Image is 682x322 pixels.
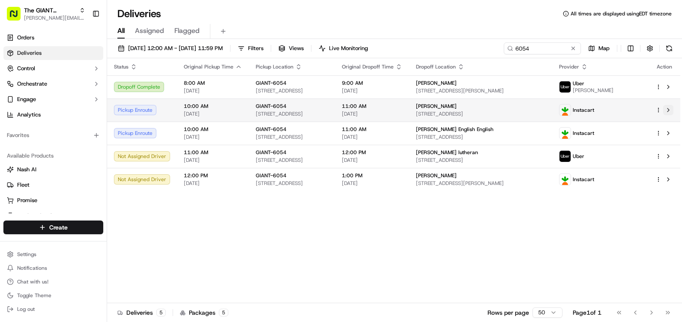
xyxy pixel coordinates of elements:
div: Available Products [3,149,103,163]
span: [STREET_ADDRESS] [256,157,328,164]
span: Deliveries [17,49,42,57]
img: profile_instacart_ahold_partner.png [559,174,571,185]
span: Engage [17,95,36,103]
span: GIANT-6054 [256,103,287,110]
span: [STREET_ADDRESS] [256,134,328,140]
button: Start new chat [146,84,156,95]
button: Create [3,221,103,234]
span: 8:00 AM [184,80,242,86]
span: [PERSON_NAME] lutheran [416,149,478,156]
span: Promise [17,197,37,204]
span: Create [49,223,68,232]
p: Welcome 👋 [9,34,156,48]
span: Original Pickup Time [184,63,233,70]
button: Filters [234,42,267,54]
img: profile_instacart_ahold_partner.png [559,128,571,139]
img: profile_uber_ahold_partner.png [559,81,571,92]
span: [PERSON_NAME] [416,80,457,86]
span: 12:00 PM [184,172,242,179]
button: Nash AI [3,163,103,176]
span: Flagged [174,26,200,36]
a: Product Catalog [7,212,100,220]
button: Refresh [663,42,675,54]
button: [DATE] 12:00 AM - [DATE] 11:59 PM [114,42,227,54]
button: Notifications [3,262,103,274]
input: Type to search [504,42,581,54]
span: Instacart [573,130,594,137]
span: [PERSON_NAME] English English [416,126,494,133]
img: 1736555255976-a54dd68f-1ca7-489b-9aae-adbdc363a1c4 [9,82,24,97]
span: Nash AI [17,166,36,173]
span: Knowledge Base [17,124,66,133]
span: Product Catalog [17,212,58,220]
span: 10:00 AM [184,126,242,133]
button: Orchestrate [3,77,103,91]
span: Orders [17,34,34,42]
button: Views [275,42,308,54]
span: 11:00 AM [184,149,242,156]
h1: Deliveries [117,7,161,21]
span: Provider [559,63,579,70]
span: [STREET_ADDRESS] [256,180,328,187]
span: [DATE] [342,180,402,187]
img: profile_uber_ahold_partner.png [559,151,571,162]
span: [DATE] [184,87,242,94]
span: Live Monitoring [329,45,368,52]
a: Promise [7,197,100,204]
div: 💻 [72,125,79,132]
span: [DATE] 12:00 AM - [DATE] 11:59 PM [128,45,223,52]
button: Promise [3,194,103,207]
button: Engage [3,92,103,106]
span: Uber [573,80,584,87]
button: The GIANT Company [24,6,76,15]
span: 10:00 AM [184,103,242,110]
button: Control [3,62,103,75]
span: All times are displayed using EDT timezone [571,10,672,17]
span: Control [17,65,35,72]
span: Analytics [17,111,41,119]
span: Filters [248,45,263,52]
span: All [117,26,125,36]
span: Assigned [135,26,164,36]
button: Product Catalog [3,209,103,223]
span: API Documentation [81,124,138,133]
span: GIANT-6054 [256,126,287,133]
button: Toggle Theme [3,289,103,301]
img: profile_instacart_ahold_partner.png [559,104,571,116]
span: Instacart [573,107,594,113]
div: 5 [219,309,228,316]
span: Log out [17,306,35,313]
a: 📗Knowledge Base [5,121,69,136]
span: Settings [17,251,36,258]
div: We're available if you need us! [29,90,108,97]
span: 12:00 PM [342,149,402,156]
a: Deliveries [3,46,103,60]
button: Settings [3,248,103,260]
span: Notifications [17,265,47,271]
button: Fleet [3,178,103,192]
span: GIANT-6054 [256,172,287,179]
a: Nash AI [7,166,100,173]
div: Start new chat [29,82,141,90]
button: [PERSON_NAME][EMAIL_ADDRESS][PERSON_NAME][DOMAIN_NAME] [24,15,85,21]
span: [DATE] [184,157,242,164]
a: Powered byPylon [60,145,104,152]
span: [DATE] [342,87,402,94]
span: [DATE] [184,110,242,117]
span: Map [598,45,610,52]
button: Live Monitoring [315,42,372,54]
span: [PERSON_NAME] [573,87,613,94]
span: GIANT-6054 [256,80,287,86]
span: Uber [573,153,584,160]
span: Pickup Location [256,63,293,70]
span: Original Dropoff Time [342,63,394,70]
span: Dropoff Location [416,63,456,70]
span: GIANT-6054 [256,149,287,156]
span: [DATE] [342,110,402,117]
button: Log out [3,303,103,315]
span: [DATE] [184,180,242,187]
div: 📗 [9,125,15,132]
span: [STREET_ADDRESS][PERSON_NAME] [416,180,546,187]
div: Favorites [3,128,103,142]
